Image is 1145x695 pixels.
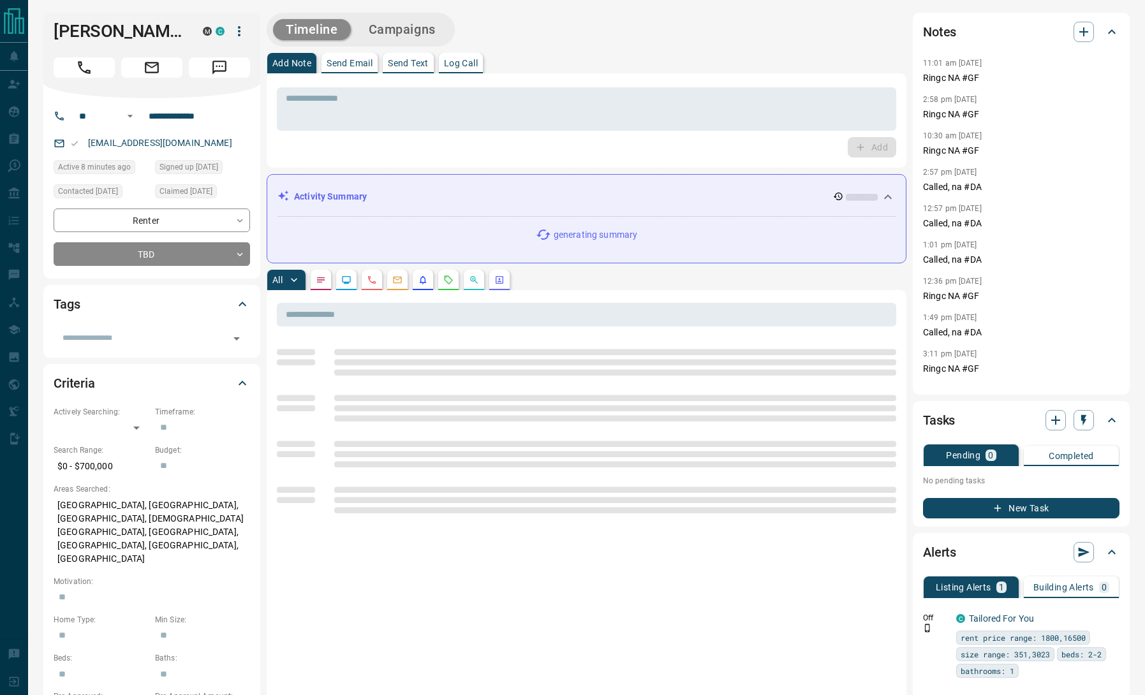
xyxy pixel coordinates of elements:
p: Called, na #DA [923,217,1119,230]
div: TBD [54,242,250,266]
div: Thu Aug 27 2020 [155,184,250,202]
p: 2:58 pm [DATE] [923,95,977,104]
div: Tags [54,289,250,319]
div: mrloft.ca [203,27,212,36]
p: 0 [988,451,993,460]
a: Tailored For You [969,613,1034,624]
span: Contacted [DATE] [58,185,118,198]
div: Thu Aug 14 2025 [54,160,149,178]
p: Search Range: [54,444,149,456]
p: 1 [999,583,1004,592]
span: Claimed [DATE] [159,185,212,198]
p: $0 - $700,000 [54,456,149,477]
p: 12:57 pm [DATE] [923,204,982,213]
p: 9:39 am [DATE] [923,386,977,395]
p: 10:30 am [DATE] [923,131,982,140]
h1: [PERSON_NAME] [54,21,184,41]
svg: Email Valid [70,139,79,148]
p: Ringc NA #GF [923,362,1119,376]
h2: Criteria [54,373,95,393]
p: Ringc NA #GF [923,289,1119,303]
h2: Tasks [923,410,955,430]
p: 1:49 pm [DATE] [923,313,977,322]
p: Called, na #DA [923,326,1119,339]
div: Sat Jan 04 2025 [54,184,149,202]
button: Campaigns [356,19,448,40]
p: Listing Alerts [936,583,991,592]
span: size range: 351,3023 [961,648,1050,661]
svg: Calls [367,275,377,285]
div: Mon Aug 24 2020 [155,160,250,178]
p: generating summary [554,228,637,242]
p: 0 [1102,583,1107,592]
button: Open [228,330,246,347]
svg: Agent Actions [494,275,505,285]
p: Baths: [155,652,250,664]
h2: Alerts [923,542,956,562]
div: Activity Summary [277,185,896,208]
div: condos.ca [956,614,965,623]
p: Min Size: [155,614,250,625]
svg: Lead Browsing Activity [341,275,351,285]
a: [EMAIL_ADDRESS][DOMAIN_NAME] [88,138,232,148]
p: 3:11 pm [DATE] [923,349,977,358]
p: Called, na #DA [923,180,1119,194]
p: All [272,275,283,284]
h2: Notes [923,22,956,42]
p: 11:01 am [DATE] [923,59,982,68]
span: Active 8 minutes ago [58,161,131,173]
p: 12:36 pm [DATE] [923,277,982,286]
span: bathrooms: 1 [961,664,1014,677]
p: Timeframe: [155,406,250,418]
p: Motivation: [54,576,250,587]
span: Call [54,57,115,78]
p: Completed [1049,451,1094,460]
svg: Opportunities [469,275,479,285]
span: beds: 2-2 [1061,648,1102,661]
p: Send Email [327,59,373,68]
div: Criteria [54,368,250,399]
div: condos.ca [216,27,225,36]
div: Tasks [923,405,1119,435]
p: Budget: [155,444,250,456]
button: Open [122,108,138,124]
p: Areas Searched: [54,483,250,495]
p: Activity Summary [294,190,367,203]
p: Ringc NA #GF [923,71,1119,85]
div: Alerts [923,537,1119,567]
p: Log Call [444,59,478,68]
span: Email [121,57,182,78]
p: Pending [946,451,980,460]
div: Notes [923,17,1119,47]
span: Signed up [DATE] [159,161,218,173]
span: Message [189,57,250,78]
svg: Emails [392,275,403,285]
p: Home Type: [54,614,149,625]
svg: Requests [443,275,454,285]
p: Send Text [388,59,429,68]
svg: Notes [316,275,326,285]
p: [GEOGRAPHIC_DATA], [GEOGRAPHIC_DATA], [GEOGRAPHIC_DATA], [DEMOGRAPHIC_DATA][GEOGRAPHIC_DATA], [GE... [54,495,250,569]
div: Renter [54,208,250,232]
button: Timeline [273,19,351,40]
p: Ringc NA #GF [923,144,1119,157]
p: Building Alerts [1033,583,1094,592]
p: Actively Searching: [54,406,149,418]
h2: Tags [54,294,80,314]
svg: Listing Alerts [418,275,428,285]
p: Called, na #DA [923,253,1119,267]
p: Off [923,612,949,624]
p: Beds: [54,652,149,664]
button: New Task [923,498,1119,518]
p: 2:57 pm [DATE] [923,168,977,177]
p: Ringc NA #GF [923,108,1119,121]
p: Add Note [272,59,311,68]
p: No pending tasks [923,471,1119,490]
svg: Push Notification Only [923,624,932,633]
span: rent price range: 1800,16500 [961,631,1086,644]
p: 1:01 pm [DATE] [923,240,977,249]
